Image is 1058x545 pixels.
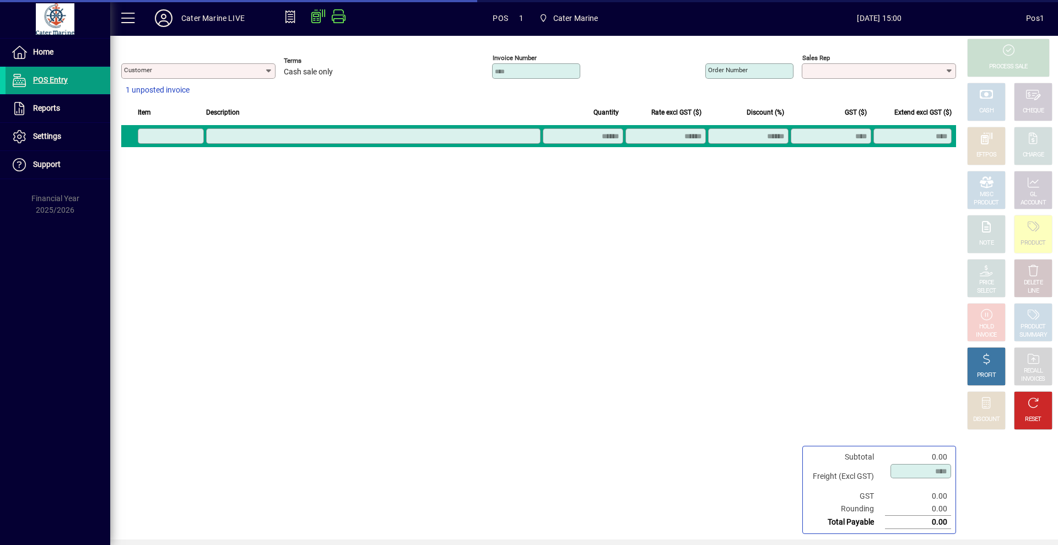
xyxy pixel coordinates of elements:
div: DELETE [1024,279,1043,287]
button: Profile [146,8,181,28]
span: POS Entry [33,75,68,84]
div: SELECT [977,287,996,295]
span: POS [493,9,508,27]
mat-label: Sales rep [802,54,830,62]
span: Support [33,160,61,169]
div: PRODUCT [1021,323,1045,331]
div: DISCOUNT [973,416,1000,424]
div: ACCOUNT [1021,199,1046,207]
div: PROCESS SALE [989,63,1028,71]
span: Reports [33,104,60,112]
div: PRODUCT [974,199,998,207]
div: NOTE [979,239,994,247]
span: Discount (%) [747,106,784,118]
td: Total Payable [807,516,885,529]
a: Support [6,151,110,179]
span: 1 [519,9,523,27]
td: GST [807,490,885,503]
span: GST ($) [845,106,867,118]
div: SUMMARY [1019,331,1047,339]
a: Home [6,39,110,66]
div: CHEQUE [1023,107,1044,115]
span: 1 unposted invoice [126,84,190,96]
td: 0.00 [885,516,951,529]
div: PROFIT [977,371,996,380]
mat-label: Invoice number [493,54,537,62]
span: Cater Marine [535,8,603,28]
span: Settings [33,132,61,141]
td: Subtotal [807,451,885,463]
div: CASH [979,107,994,115]
td: 0.00 [885,451,951,463]
div: HOLD [979,323,994,331]
td: Freight (Excl GST) [807,463,885,490]
div: RECALL [1024,367,1043,375]
span: Extend excl GST ($) [894,106,952,118]
span: Home [33,47,53,56]
span: Rate excl GST ($) [651,106,701,118]
div: MISC [980,191,993,199]
div: GL [1030,191,1037,199]
td: Rounding [807,503,885,516]
span: Item [138,106,151,118]
span: Terms [284,57,350,64]
div: Pos1 [1026,9,1044,27]
span: Cater Marine [553,9,598,27]
td: 0.00 [885,490,951,503]
span: Quantity [593,106,619,118]
a: Settings [6,123,110,150]
button: 1 unposted invoice [121,80,194,100]
span: Cash sale only [284,68,333,77]
div: PRODUCT [1021,239,1045,247]
td: 0.00 [885,503,951,516]
span: Description [206,106,240,118]
div: EFTPOS [976,151,997,159]
div: Cater Marine LIVE [181,9,245,27]
div: RESET [1025,416,1041,424]
div: CHARGE [1023,151,1044,159]
div: INVOICES [1021,375,1045,384]
div: INVOICE [976,331,996,339]
div: PRICE [979,279,994,287]
mat-label: Order number [708,66,748,74]
span: [DATE] 15:00 [733,9,1027,27]
a: Reports [6,95,110,122]
div: LINE [1028,287,1039,295]
mat-label: Customer [124,66,152,74]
